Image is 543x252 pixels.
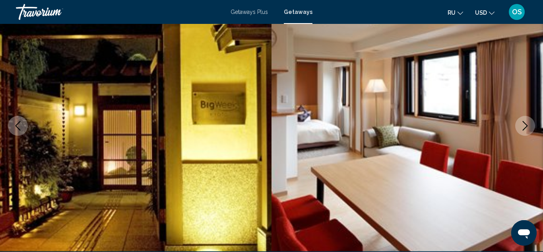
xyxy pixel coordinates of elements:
[8,116,28,136] button: Previous image
[512,8,522,16] span: OS
[475,10,487,16] span: USD
[448,7,463,18] button: Change language
[475,7,495,18] button: Change currency
[511,220,537,246] iframe: Button to launch messaging window
[231,9,268,15] a: Getaways Plus
[16,4,223,20] a: Travorium
[515,116,535,136] button: Next image
[448,10,456,16] span: ru
[506,4,527,20] button: User Menu
[284,9,312,15] a: Getaways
